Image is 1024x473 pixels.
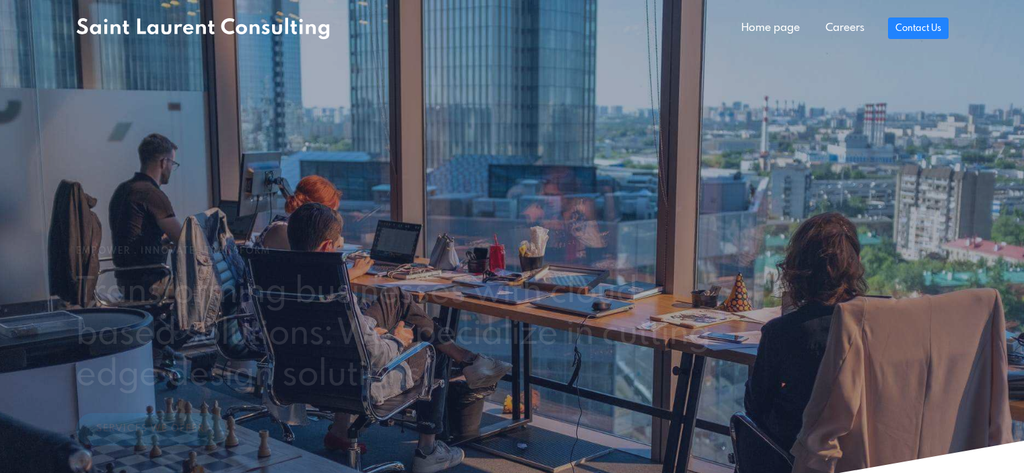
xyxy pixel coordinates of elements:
a: Home page [728,15,813,42]
a: Contact Us [888,17,948,39]
a: Services We Offer [76,377,226,410]
a: Careers [813,15,877,42]
h2: Transforming businesses with cloud-based solutions: We specialize in cutting-edge design solutions [76,237,730,361]
h1: Empower . Innovate . Transform [76,210,949,221]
